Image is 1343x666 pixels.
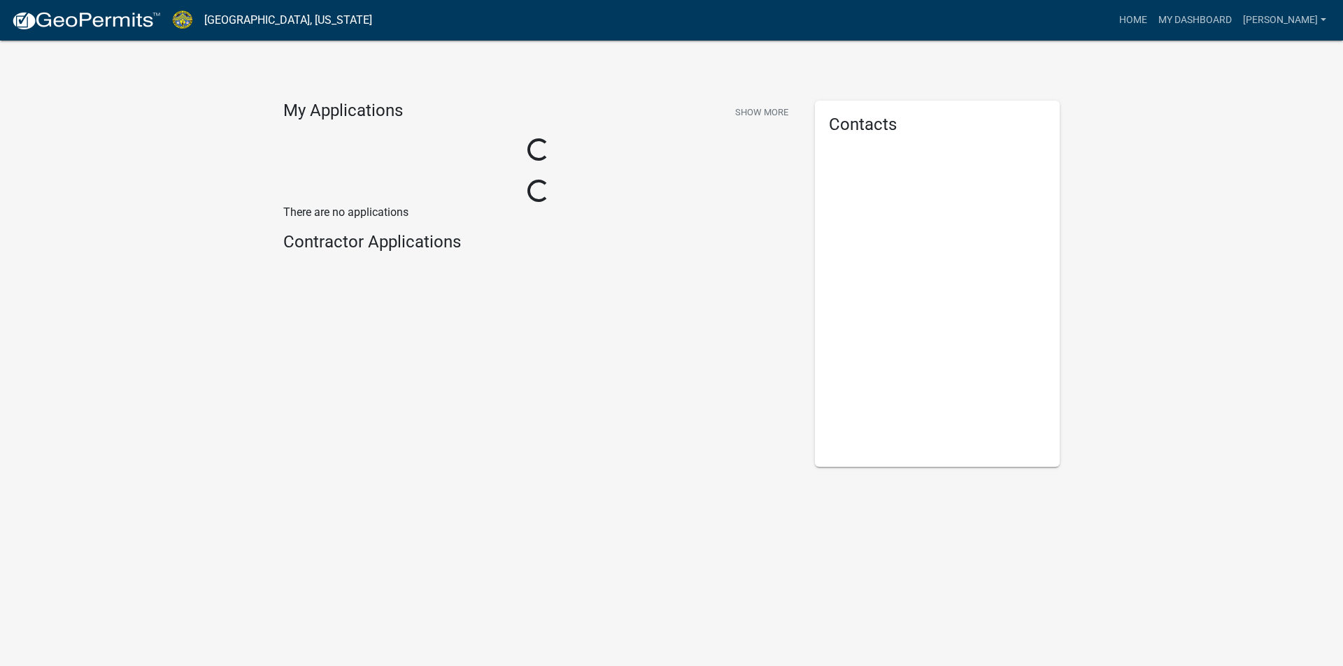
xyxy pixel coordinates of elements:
a: Home [1114,7,1153,34]
h4: Contractor Applications [283,232,794,252]
a: My Dashboard [1153,7,1237,34]
h4: My Applications [283,101,403,122]
wm-workflow-list-section: Contractor Applications [283,232,794,258]
a: [PERSON_NAME] [1237,7,1332,34]
h5: Contacts [829,115,1046,135]
button: Show More [730,101,794,124]
img: Jasper County, South Carolina [172,10,193,29]
a: [GEOGRAPHIC_DATA], [US_STATE] [204,8,372,32]
p: There are no applications [283,204,794,221]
